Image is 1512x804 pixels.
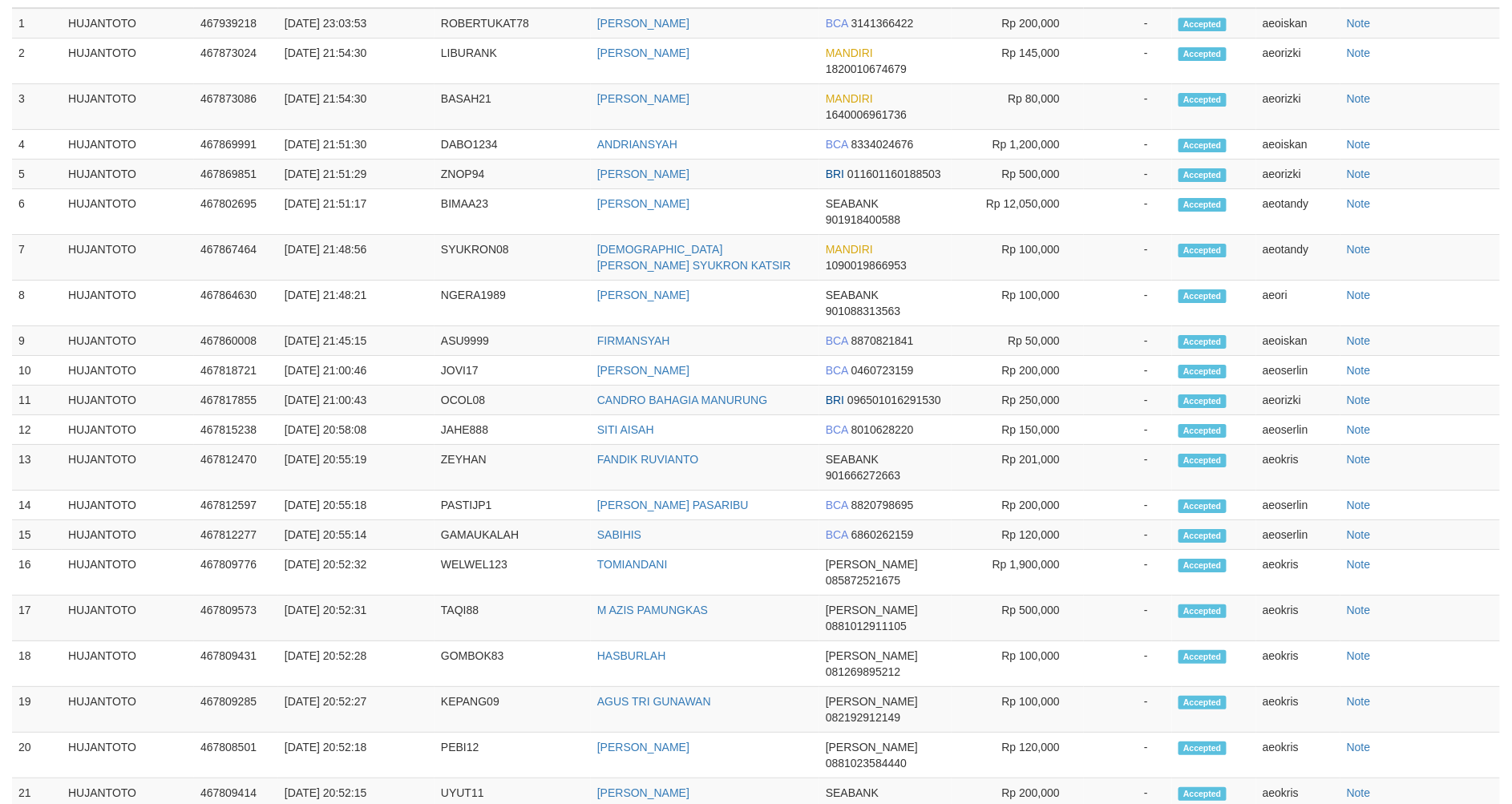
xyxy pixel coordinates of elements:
[1347,92,1371,105] a: Note
[435,130,591,160] td: DABO1234
[826,213,900,226] span: Copy 901918400588 to clipboard
[952,596,1084,641] td: Rp 500,000
[278,687,435,733] td: [DATE] 20:52:27
[1084,84,1172,130] td: -
[435,415,591,445] td: JAHE888
[1084,491,1172,520] td: -
[12,596,62,641] td: 17
[952,235,1084,281] td: Rp 100,000
[851,364,914,377] span: Copy 0460723159 to clipboard
[1084,189,1172,235] td: -
[597,786,689,799] a: [PERSON_NAME]
[952,386,1084,415] td: Rp 250,000
[826,604,918,616] span: [PERSON_NAME]
[435,38,591,84] td: LIBURANK
[278,641,435,687] td: [DATE] 20:52:28
[62,596,194,641] td: HUJANTOTO
[1347,46,1371,59] a: Note
[1084,550,1172,596] td: -
[1347,138,1371,151] a: Note
[826,786,879,799] span: SEABANK
[1084,326,1172,356] td: -
[1256,8,1340,38] td: aeoiskan
[1256,130,1340,160] td: aeoiskan
[826,289,879,301] span: SEABANK
[826,394,844,406] span: BRI
[826,197,879,210] span: SEABANK
[12,641,62,687] td: 18
[435,160,591,189] td: ZNOP94
[952,84,1084,130] td: Rp 80,000
[1178,394,1227,408] span: Accepted
[826,92,873,105] span: MANDIRI
[1084,356,1172,386] td: -
[1084,596,1172,641] td: -
[62,733,194,778] td: HUJANTOTO
[1256,356,1340,386] td: aeoserlin
[597,46,689,59] a: [PERSON_NAME]
[952,281,1084,326] td: Rp 100,000
[194,8,278,38] td: 467939218
[851,499,914,511] span: Copy 8820798695 to clipboard
[194,38,278,84] td: 467873024
[1256,491,1340,520] td: aeoserlin
[1084,130,1172,160] td: -
[62,386,194,415] td: HUJANTOTO
[597,364,689,377] a: [PERSON_NAME]
[1347,168,1371,180] a: Note
[1178,696,1227,709] span: Accepted
[62,356,194,386] td: HUJANTOTO
[435,386,591,415] td: OCOL08
[1178,18,1227,31] span: Accepted
[1178,93,1227,107] span: Accepted
[597,453,699,466] a: FANDIK RUVIANTO
[1178,168,1227,182] span: Accepted
[826,499,848,511] span: BCA
[1084,386,1172,415] td: -
[826,334,848,347] span: BCA
[851,528,914,541] span: Copy 6860262159 to clipboard
[952,520,1084,550] td: Rp 120,000
[12,445,62,491] td: 13
[194,641,278,687] td: 467809431
[194,445,278,491] td: 467812470
[194,160,278,189] td: 467869851
[1256,641,1340,687] td: aeokris
[1347,528,1371,541] a: Note
[597,695,711,708] a: AGUS TRI GUNAWAN
[826,711,900,724] span: Copy 082192912149 to clipboard
[1178,604,1227,618] span: Accepted
[1347,197,1371,210] a: Note
[952,445,1084,491] td: Rp 201,000
[194,130,278,160] td: 467869991
[1084,8,1172,38] td: -
[1256,386,1340,415] td: aeorizki
[1256,84,1340,130] td: aeorizki
[826,649,918,662] span: [PERSON_NAME]
[826,108,907,121] span: Copy 1640006961736 to clipboard
[851,423,914,436] span: Copy 8010628220 to clipboard
[826,469,900,482] span: Copy 901666272663 to clipboard
[1178,335,1227,349] span: Accepted
[1178,139,1227,152] span: Accepted
[1347,558,1371,571] a: Note
[952,326,1084,356] td: Rp 50,000
[12,520,62,550] td: 15
[62,641,194,687] td: HUJANTOTO
[12,386,62,415] td: 11
[194,550,278,596] td: 467809776
[1084,415,1172,445] td: -
[1084,687,1172,733] td: -
[1347,604,1371,616] a: Note
[278,281,435,326] td: [DATE] 21:48:21
[12,687,62,733] td: 19
[1178,424,1227,438] span: Accepted
[1178,244,1227,257] span: Accepted
[435,641,591,687] td: GOMBOK83
[62,281,194,326] td: HUJANTOTO
[278,596,435,641] td: [DATE] 20:52:31
[1256,596,1340,641] td: aeokris
[278,235,435,281] td: [DATE] 21:48:56
[12,356,62,386] td: 10
[1256,235,1340,281] td: aeotandy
